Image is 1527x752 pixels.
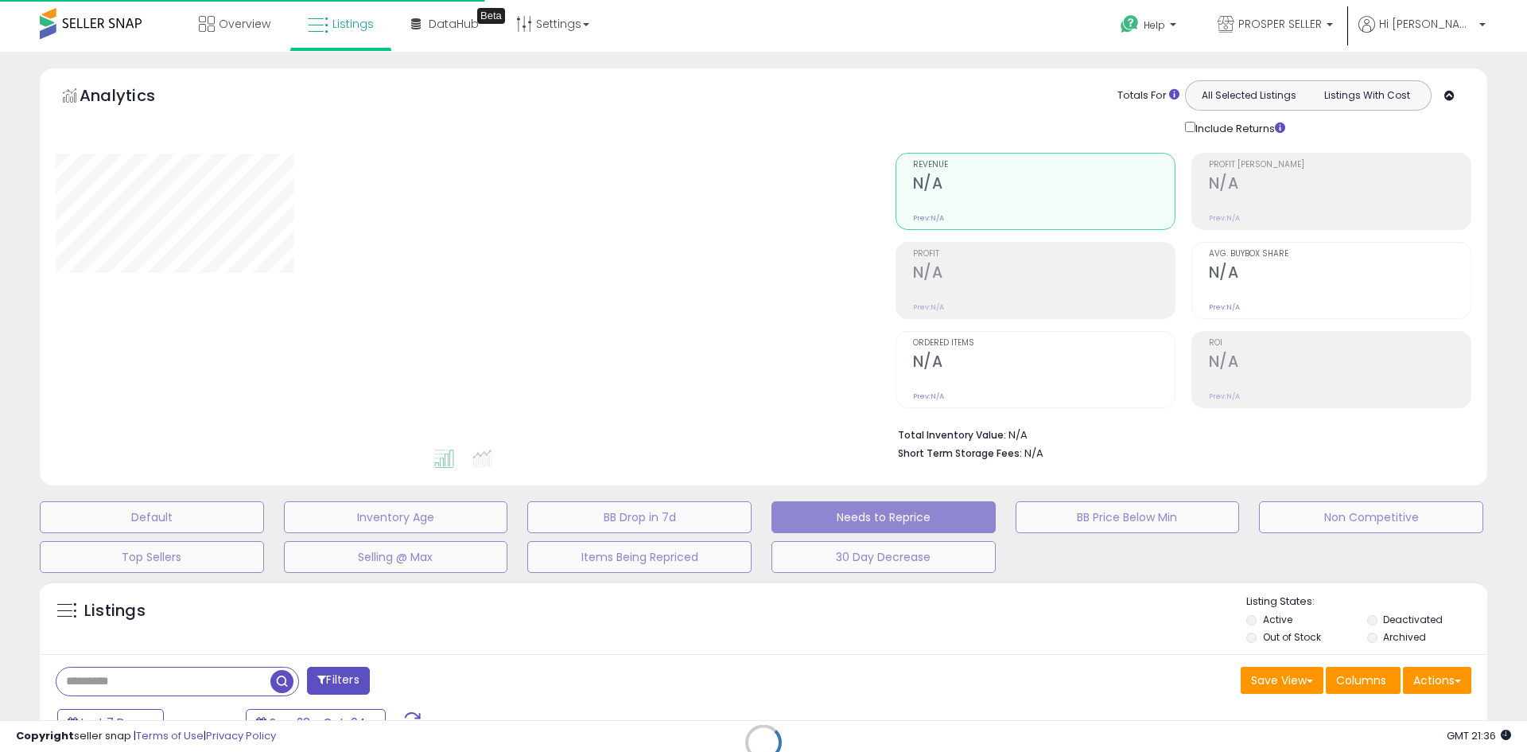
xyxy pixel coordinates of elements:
[284,541,508,573] button: Selling @ Max
[898,428,1006,442] b: Total Inventory Value:
[527,541,752,573] button: Items Being Repriced
[771,541,996,573] button: 30 Day Decrease
[332,16,374,32] span: Listings
[913,250,1175,259] span: Profit
[1209,302,1240,312] small: Prev: N/A
[40,541,264,573] button: Top Sellers
[477,8,505,24] div: Tooltip anchor
[1209,213,1240,223] small: Prev: N/A
[1209,174,1471,196] h2: N/A
[898,424,1459,443] li: N/A
[913,174,1175,196] h2: N/A
[1379,16,1475,32] span: Hi [PERSON_NAME]
[1358,16,1486,52] a: Hi [PERSON_NAME]
[1209,263,1471,285] h2: N/A
[913,392,944,401] small: Prev: N/A
[913,213,944,223] small: Prev: N/A
[1209,353,1471,374] h2: N/A
[1108,2,1192,52] a: Help
[1209,250,1471,259] span: Avg. Buybox Share
[429,16,479,32] span: DataHub
[1016,501,1240,533] button: BB Price Below Min
[1190,85,1308,106] button: All Selected Listings
[771,501,996,533] button: Needs to Reprice
[913,302,944,312] small: Prev: N/A
[1117,88,1179,103] div: Totals For
[913,263,1175,285] h2: N/A
[1209,339,1471,348] span: ROI
[219,16,270,32] span: Overview
[284,501,508,533] button: Inventory Age
[16,729,276,744] div: seller snap | |
[1173,119,1304,137] div: Include Returns
[1209,392,1240,401] small: Prev: N/A
[1144,18,1165,32] span: Help
[913,339,1175,348] span: Ordered Items
[913,161,1175,169] span: Revenue
[1238,16,1322,32] span: PROSPER SELLER
[527,501,752,533] button: BB Drop in 7d
[1024,446,1043,461] span: N/A
[913,353,1175,374] h2: N/A
[898,446,1022,460] b: Short Term Storage Fees:
[1259,501,1483,533] button: Non Competitive
[16,728,74,743] strong: Copyright
[40,501,264,533] button: Default
[1307,85,1426,106] button: Listings With Cost
[1209,161,1471,169] span: Profit [PERSON_NAME]
[80,84,186,111] h5: Analytics
[1120,14,1140,34] i: Get Help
